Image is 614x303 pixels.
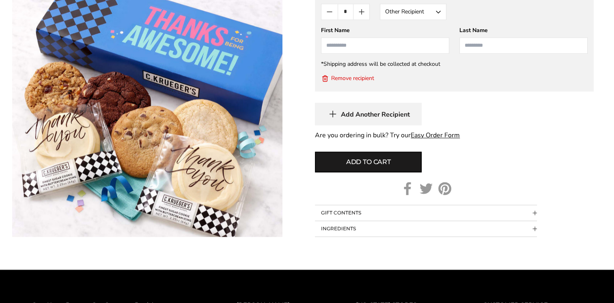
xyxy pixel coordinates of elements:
button: Count plus [353,4,369,19]
button: Add to cart [315,151,422,172]
span: Add Another Recipient [341,110,410,119]
input: Quantity [338,4,353,19]
a: Facebook [401,182,414,195]
button: Count minus [321,4,337,19]
button: Remove recipient [321,74,374,82]
a: Pinterest [438,182,451,195]
div: Are you ordering in bulk? Try our [315,132,594,139]
a: Twitter [420,182,433,195]
button: Add Another Recipient [315,103,422,125]
button: Collapsible block button [315,205,537,221]
div: Last Name [459,26,588,34]
button: Collapsible block button [315,221,537,236]
span: Add to cart [346,157,391,167]
div: *Shipping address will be collected at checkout [321,60,588,68]
button: Other Recipient [380,4,446,20]
a: Easy Order Form [411,131,460,140]
input: First Name [321,37,449,54]
input: Last Name [459,37,588,54]
div: First Name [321,26,449,34]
